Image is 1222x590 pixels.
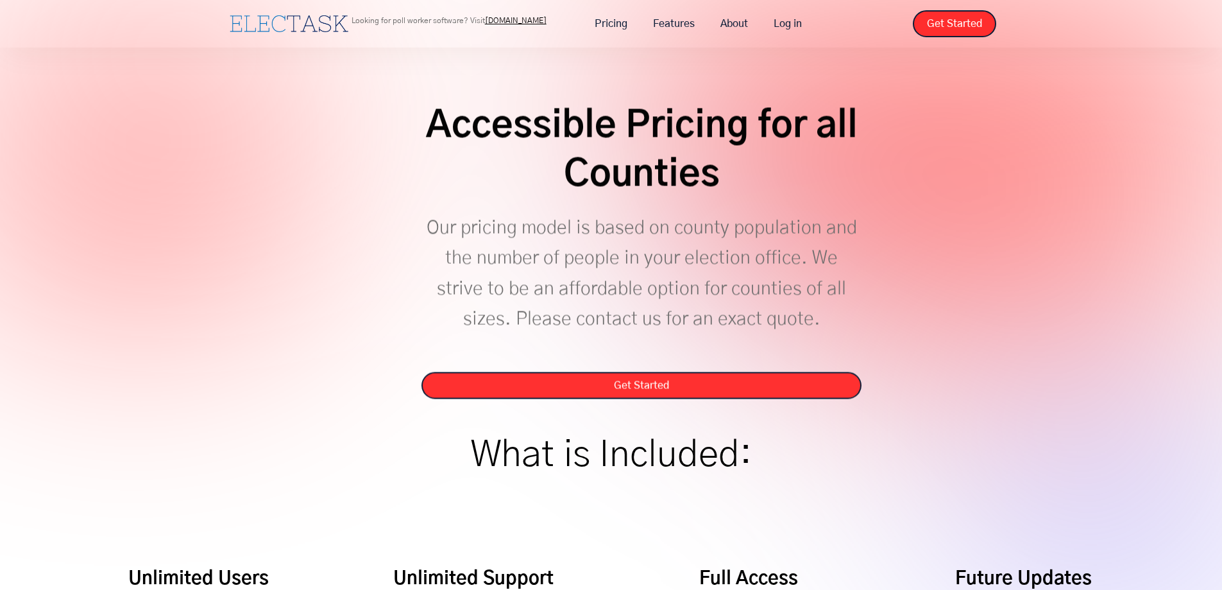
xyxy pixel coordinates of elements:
p: Our pricing model is based on county population and the number of people in your election office.... [421,213,861,365]
h2: Accessible Pricing for all Counties [421,102,861,200]
a: home [226,12,352,35]
a: Features [640,10,708,37]
a: Get Started [421,372,861,399]
a: Log in [761,10,815,37]
p: Looking for poll worker software? Visit [352,17,547,24]
a: About [708,10,761,37]
a: Pricing [582,10,640,37]
h1: What is Included: [471,441,752,471]
a: Get Started [913,10,996,37]
a: [DOMAIN_NAME] [485,17,547,24]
